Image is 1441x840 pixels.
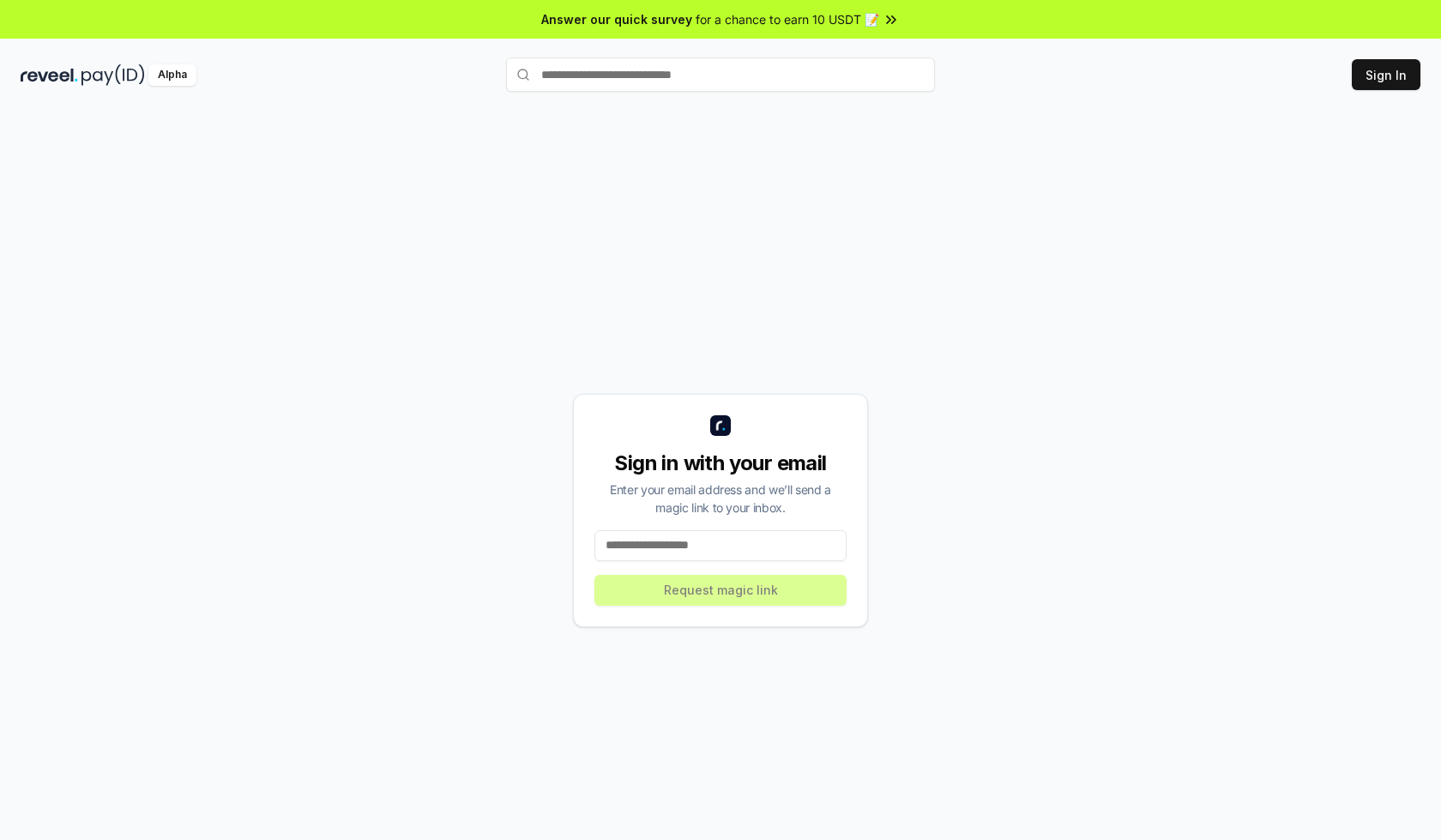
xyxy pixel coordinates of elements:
[81,64,145,86] img: pay_id
[594,480,847,517] div: Enter your email address and we’ll send a magic link to your inbox.
[21,64,78,86] img: reveel_dark
[710,415,731,436] img: logo_small
[1352,59,1420,90] button: Sign In
[696,10,879,28] span: for a chance to earn 10 USDT 📝
[541,10,692,28] span: Answer our quick survey
[148,64,196,86] div: Alpha
[594,450,847,477] div: Sign in with your email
